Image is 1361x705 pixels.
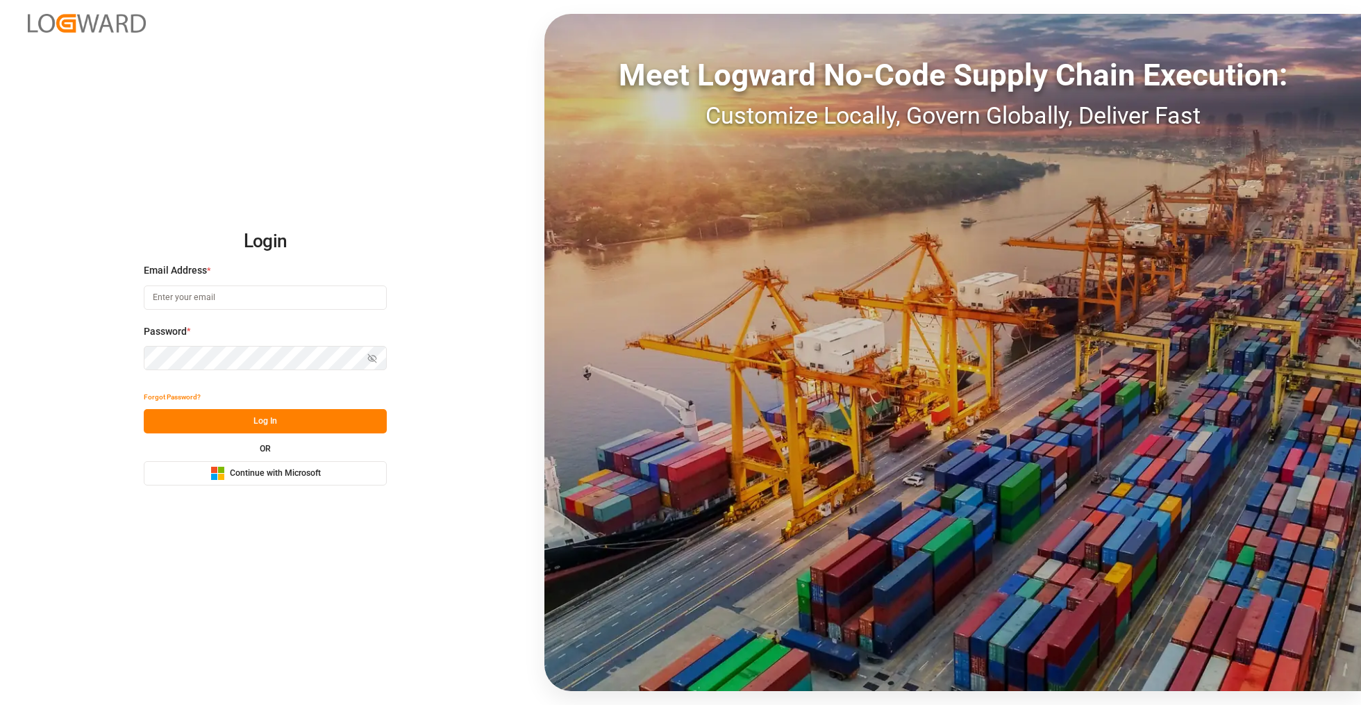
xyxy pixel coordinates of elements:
input: Enter your email [144,285,387,310]
button: Log In [144,409,387,433]
button: Forgot Password? [144,385,201,409]
small: OR [260,445,271,453]
button: Continue with Microsoft [144,461,387,486]
span: Password [144,324,187,339]
img: Logward_new_orange.png [28,14,146,33]
div: Meet Logward No-Code Supply Chain Execution: [544,52,1361,98]
h2: Login [144,219,387,264]
span: Email Address [144,263,207,278]
div: Customize Locally, Govern Globally, Deliver Fast [544,98,1361,133]
span: Continue with Microsoft [230,467,321,480]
